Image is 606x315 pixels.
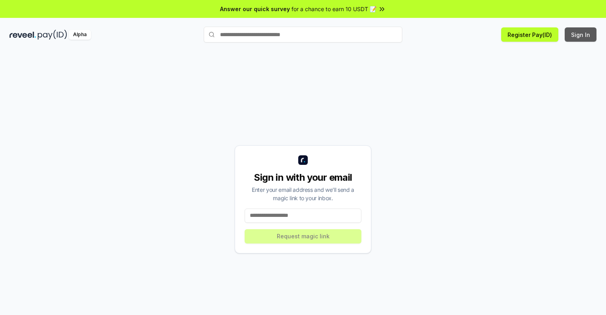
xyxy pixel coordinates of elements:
[501,27,558,42] button: Register Pay(ID)
[565,27,596,42] button: Sign In
[220,5,290,13] span: Answer our quick survey
[298,155,308,165] img: logo_small
[69,30,91,40] div: Alpha
[245,186,361,202] div: Enter your email address and we’ll send a magic link to your inbox.
[10,30,36,40] img: reveel_dark
[245,171,361,184] div: Sign in with your email
[291,5,376,13] span: for a chance to earn 10 USDT 📝
[38,30,67,40] img: pay_id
